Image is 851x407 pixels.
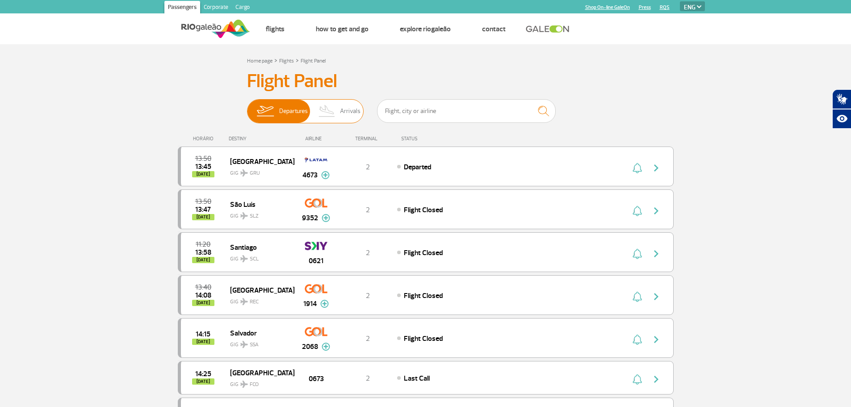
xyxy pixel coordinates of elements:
[196,241,210,248] span: 2025-08-28 11:20:00
[279,58,294,64] a: Flights
[302,341,318,352] span: 2068
[266,25,285,34] a: Flights
[366,374,370,383] span: 2
[832,109,851,129] button: Abrir recursos assistivos.
[230,336,287,349] span: GIG
[651,291,662,302] img: seta-direita-painel-voo.svg
[250,169,260,177] span: GRU
[309,256,323,266] span: 0621
[404,334,443,343] span: Flight Closed
[240,298,248,305] img: destiny_airplane.svg
[366,163,370,172] span: 2
[309,373,324,384] span: 0673
[195,292,211,298] span: 2025-08-28 14:08:00
[230,164,287,177] span: GIG
[230,376,287,389] span: GIG
[404,374,430,383] span: Last Call
[660,4,670,10] a: RQS
[366,206,370,214] span: 2
[322,214,330,222] img: mais-info-painel-voo.svg
[230,241,287,253] span: Santiago
[195,206,211,213] span: 2025-08-28 13:47:15
[192,300,214,306] span: [DATE]
[230,198,287,210] span: São Luís
[230,367,287,378] span: [GEOGRAPHIC_DATA]
[404,291,443,300] span: Flight Closed
[251,100,279,123] img: slider-embarque
[633,291,642,302] img: sino-painel-voo.svg
[192,378,214,385] span: [DATE]
[404,163,431,172] span: Departed
[302,170,318,180] span: 4673
[633,374,642,385] img: sino-painel-voo.svg
[296,55,299,65] a: >
[651,206,662,216] img: seta-direita-painel-voo.svg
[651,248,662,259] img: seta-direita-painel-voo.svg
[366,291,370,300] span: 2
[651,334,662,345] img: seta-direita-painel-voo.svg
[240,255,248,262] img: destiny_airplane.svg
[316,25,369,34] a: How to get and go
[240,381,248,388] img: destiny_airplane.svg
[639,4,651,10] a: Press
[230,207,287,220] span: GIG
[320,300,329,308] img: mais-info-painel-voo.svg
[230,284,287,296] span: [GEOGRAPHIC_DATA]
[250,341,259,349] span: SSA
[482,25,506,34] a: Contact
[195,249,211,256] span: 2025-08-28 13:58:00
[250,298,259,306] span: REC
[240,212,248,219] img: destiny_airplane.svg
[832,89,851,129] div: Plugin de acessibilidade da Hand Talk.
[651,374,662,385] img: seta-direita-painel-voo.svg
[230,155,287,167] span: [GEOGRAPHIC_DATA]
[651,163,662,173] img: seta-direita-painel-voo.svg
[247,58,272,64] a: Home page
[192,257,214,263] span: [DATE]
[366,248,370,257] span: 2
[302,213,318,223] span: 9352
[192,171,214,177] span: [DATE]
[229,136,294,142] div: DESTINY
[195,284,211,290] span: 2025-08-28 13:40:00
[240,341,248,348] img: destiny_airplane.svg
[240,169,248,176] img: destiny_airplane.svg
[250,381,259,389] span: FCO
[192,339,214,345] span: [DATE]
[230,327,287,339] span: Salvador
[192,214,214,220] span: [DATE]
[377,99,556,123] input: Flight, city or airline
[230,250,287,263] span: GIG
[397,136,470,142] div: STATUS
[633,248,642,259] img: sino-painel-voo.svg
[339,136,397,142] div: TERMINAL
[832,89,851,109] button: Abrir tradutor de língua de sinais.
[633,334,642,345] img: sino-painel-voo.svg
[247,70,604,92] h3: Flight Panel
[294,136,339,142] div: AIRLINE
[180,136,229,142] div: HORÁRIO
[633,163,642,173] img: sino-painel-voo.svg
[633,206,642,216] img: sino-painel-voo.svg
[404,206,443,214] span: Flight Closed
[232,1,253,15] a: Cargo
[195,371,211,377] span: 2025-08-28 14:25:00
[340,100,361,123] span: Arrivals
[250,255,259,263] span: SCL
[279,100,308,123] span: Departures
[314,100,340,123] img: slider-desembarque
[195,155,211,162] span: 2025-08-28 13:50:00
[196,331,210,337] span: 2025-08-28 14:15:00
[164,1,200,15] a: Passengers
[301,58,326,64] a: Flight Panel
[585,4,630,10] a: Shop On-line GaleOn
[404,248,443,257] span: Flight Closed
[366,334,370,343] span: 2
[230,293,287,306] span: GIG
[250,212,259,220] span: SLZ
[200,1,232,15] a: Corporate
[274,55,277,65] a: >
[195,198,211,205] span: 2025-08-28 13:50:00
[322,343,330,351] img: mais-info-painel-voo.svg
[321,171,330,179] img: mais-info-painel-voo.svg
